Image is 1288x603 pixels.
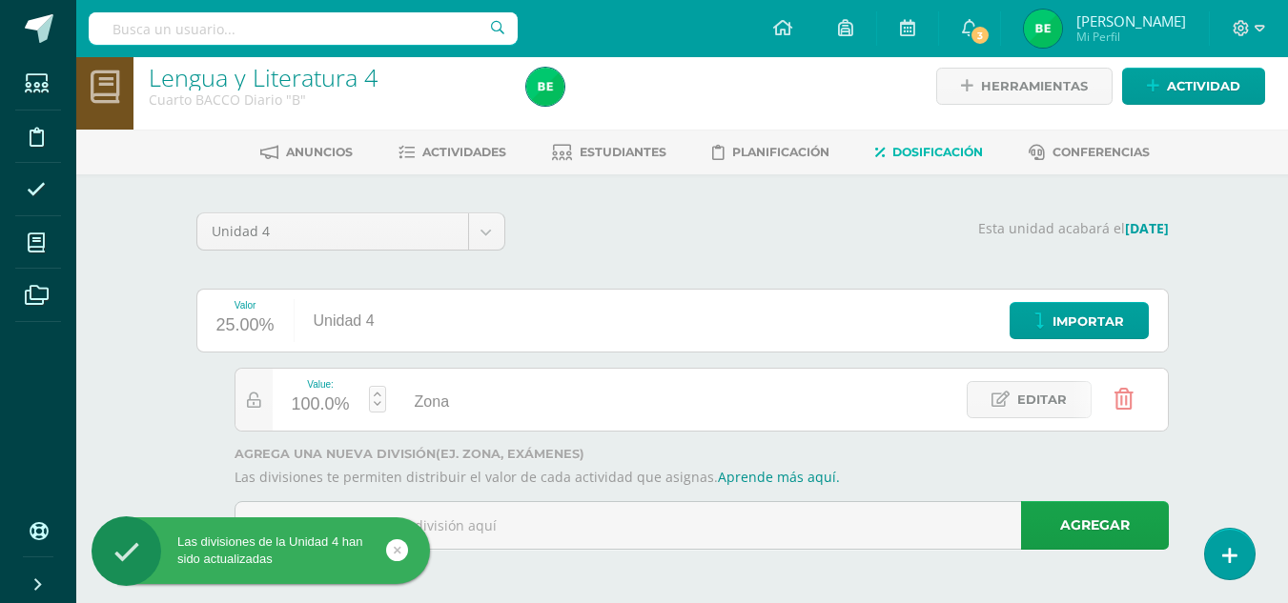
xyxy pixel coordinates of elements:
[1029,137,1150,168] a: Conferencias
[1010,302,1149,339] a: Importar
[399,137,506,168] a: Actividades
[528,220,1169,237] p: Esta unidad acabará el
[235,447,1169,461] label: Agrega una nueva división
[1122,68,1265,105] a: Actividad
[216,300,275,311] div: Valor
[580,145,666,159] span: Estudiantes
[216,311,275,341] div: 25.00%
[295,290,394,352] div: Unidad 4
[712,137,829,168] a: Planificación
[292,390,350,420] div: 100.0%
[1076,11,1186,30] span: [PERSON_NAME]
[89,12,518,45] input: Busca un usuario...
[436,447,584,461] strong: (ej. Zona, Exámenes)
[552,137,666,168] a: Estudiantes
[1053,304,1124,339] span: Importar
[1024,10,1062,48] img: f7106a063b35fc0c9083a10b44e430d1.png
[526,68,564,106] img: f7106a063b35fc0c9083a10b44e430d1.png
[1021,501,1169,550] a: Agregar
[1017,382,1067,417] span: Editar
[149,90,503,109] div: Cuarto BACCO Diario 'B'
[1076,29,1186,45] span: Mi Perfil
[92,533,430,568] div: Las divisiones de la Unidad 4 han sido actualizadas
[936,68,1113,105] a: Herramientas
[981,69,1088,104] span: Herramientas
[875,137,983,168] a: Dosificación
[292,379,350,390] div: Value:
[149,64,503,90] h1: Lengua y Literatura 4
[197,213,504,250] a: Unidad 4
[415,393,449,410] span: Zona
[1125,219,1169,237] strong: [DATE]
[718,468,840,486] a: Aprende más aquí.
[422,145,506,159] span: Actividades
[235,502,1168,549] input: Escribe el nombre de la división aquí
[286,145,353,159] span: Anuncios
[732,145,829,159] span: Planificación
[235,469,1169,486] p: Las divisiones te permiten distribuir el valor de cada actividad que asignas.
[149,61,378,93] a: Lengua y Literatura 4
[1167,69,1240,104] span: Actividad
[212,213,454,250] span: Unidad 4
[970,25,991,46] span: 3
[1053,145,1150,159] span: Conferencias
[892,145,983,159] span: Dosificación
[260,137,353,168] a: Anuncios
